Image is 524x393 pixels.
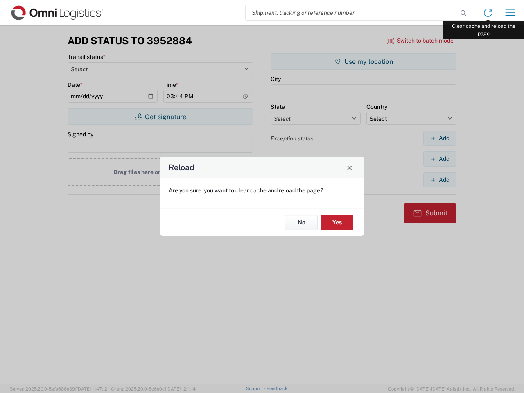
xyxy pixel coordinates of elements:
h4: Reload [169,162,194,174]
p: Are you sure, you want to clear cache and reload the page? [169,187,355,194]
button: No [285,215,318,230]
button: Close [344,162,355,173]
input: Shipment, tracking or reference number [246,5,458,20]
button: Yes [321,215,353,230]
